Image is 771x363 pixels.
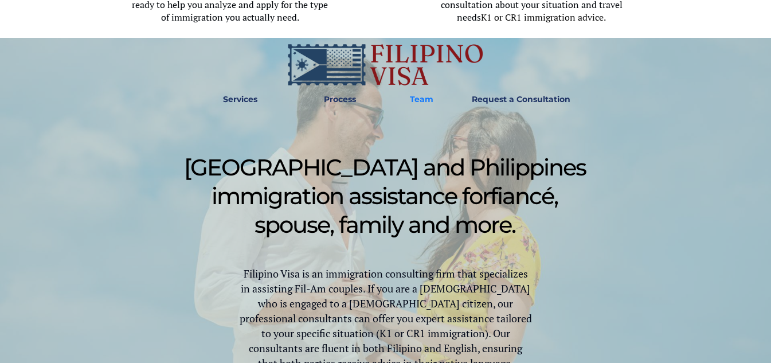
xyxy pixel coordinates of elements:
[490,182,554,210] span: fiancé
[184,153,586,239] span: [GEOGRAPHIC_DATA] and Philippines immigration assistance for , spouse, family and more.
[402,87,441,113] a: Team
[472,94,570,104] strong: Request a Consultation
[467,87,576,113] a: Request a Consultation
[324,94,356,104] strong: Process
[318,87,362,113] a: Process
[481,11,606,24] span: K1 or CR1 immigration advice.
[216,87,265,113] a: Services
[223,94,257,104] strong: Services
[410,94,433,104] strong: Team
